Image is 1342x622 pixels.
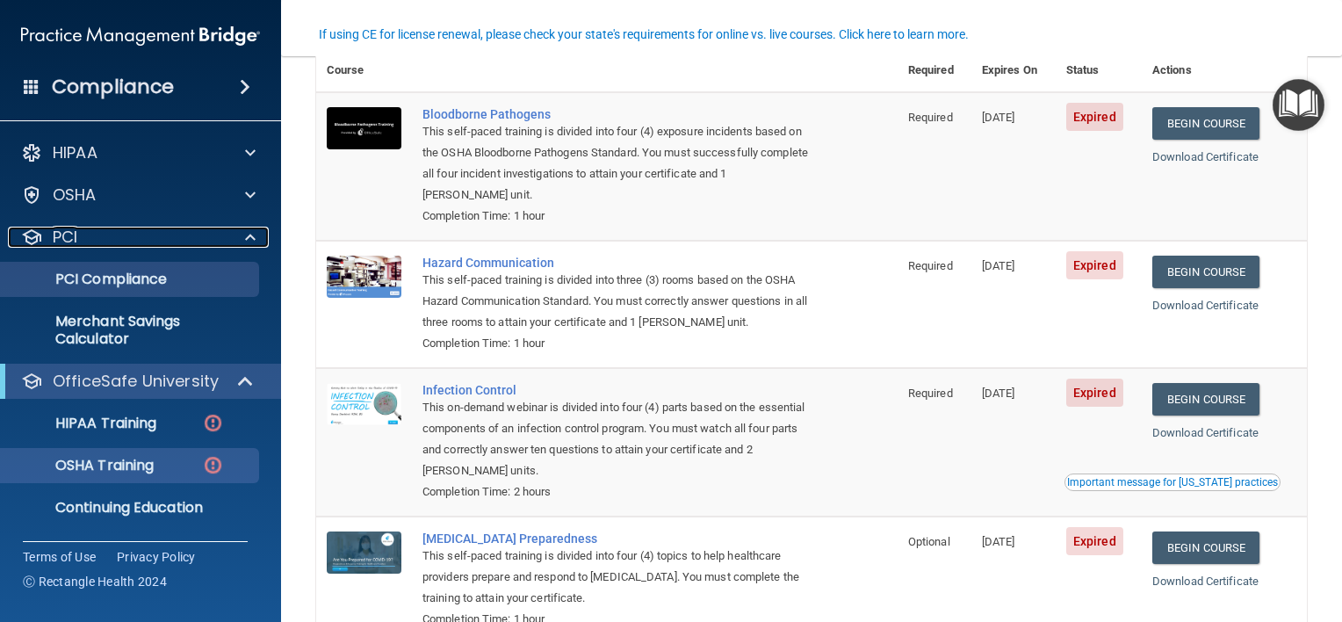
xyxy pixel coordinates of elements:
div: Important message for [US_STATE] practices [1067,477,1278,488]
span: Required [908,111,953,124]
th: Expires On [971,49,1056,92]
span: Expired [1066,103,1123,131]
a: [MEDICAL_DATA] Preparedness [422,532,810,546]
div: This on-demand webinar is divided into four (4) parts based on the essential components of an inf... [422,397,810,481]
a: Begin Course [1152,256,1259,288]
p: Settings [53,539,118,561]
h4: Compliance [52,75,174,99]
a: Download Certificate [1152,426,1259,439]
p: OfficeSafe University [53,371,219,392]
div: Completion Time: 1 hour [422,206,810,227]
span: [DATE] [982,387,1015,400]
a: Privacy Policy [117,548,196,566]
th: Required [898,49,971,92]
span: Ⓒ Rectangle Health 2024 [23,573,167,590]
a: Hazard Communication [422,256,810,270]
div: This self-paced training is divided into four (4) exposure incidents based on the OSHA Bloodborne... [422,121,810,206]
a: Settings [21,539,256,561]
p: Continuing Education [11,499,251,517]
a: Download Certificate [1152,150,1259,163]
p: Merchant Savings Calculator [11,313,251,348]
th: Status [1056,49,1142,92]
p: PCI Compliance [11,271,251,288]
a: Bloodborne Pathogens [422,107,810,121]
span: [DATE] [982,111,1015,124]
button: Read this if you are a dental practitioner in the state of CA [1064,474,1281,491]
a: Download Certificate [1152,299,1259,312]
a: Begin Course [1152,383,1259,416]
span: Expired [1066,251,1123,279]
th: Actions [1142,49,1307,92]
a: OSHA [21,184,256,206]
span: [DATE] [982,259,1015,272]
p: OSHA Training [11,457,154,474]
a: Terms of Use [23,548,96,566]
div: Completion Time: 2 hours [422,481,810,503]
a: Infection Control [422,383,810,397]
p: HIPAA Training [11,415,156,432]
iframe: Drift Widget Chat Controller [1039,526,1321,596]
img: danger-circle.6113f641.png [202,454,224,476]
span: Required [908,259,953,272]
button: If using CE for license renewal, please check your state's requirements for online vs. live cours... [316,25,971,43]
a: PCI [21,227,256,248]
span: Optional [908,535,950,548]
img: PMB logo [21,18,260,54]
p: HIPAA [53,142,97,163]
div: Completion Time: 1 hour [422,333,810,354]
th: Course [316,49,412,92]
a: HIPAA [21,142,256,163]
a: Begin Course [1152,107,1259,140]
span: Required [908,387,953,400]
span: Expired [1066,379,1123,407]
p: PCI [53,227,77,248]
p: OSHA [53,184,97,206]
a: OfficeSafe University [21,371,255,392]
img: danger-circle.6113f641.png [202,412,224,434]
span: [DATE] [982,535,1015,548]
div: If using CE for license renewal, please check your state's requirements for online vs. live cours... [319,28,969,40]
div: This self-paced training is divided into four (4) topics to help healthcare providers prepare and... [422,546,810,609]
button: Open Resource Center [1273,79,1324,131]
div: This self-paced training is divided into three (3) rooms based on the OSHA Hazard Communication S... [422,270,810,333]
